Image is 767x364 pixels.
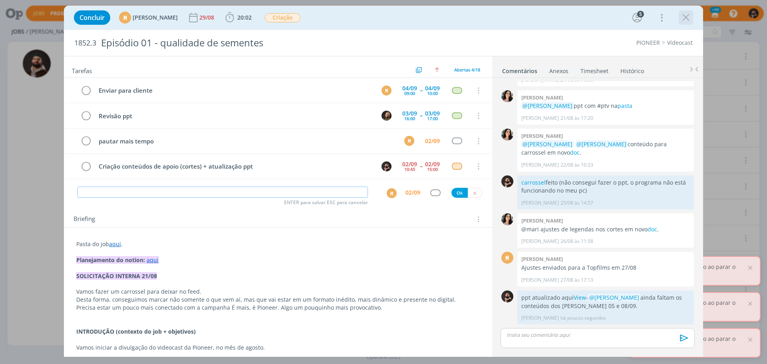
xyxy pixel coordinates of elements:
[223,11,254,24] button: 20:02
[402,161,417,167] div: 02/09
[119,12,131,24] div: M
[521,115,559,122] p: [PERSON_NAME]
[95,111,374,121] div: Revisão ppt
[574,294,586,301] a: View
[589,294,639,301] span: @[PERSON_NAME]
[501,290,513,302] img: D
[631,11,644,24] button: 5
[618,102,632,109] a: pasta
[382,86,391,95] div: M
[74,214,95,225] span: Briefing
[560,199,593,207] span: 25/08 às 14:57
[454,67,480,73] span: Abertas 4/18
[501,175,513,187] img: D
[382,111,391,121] img: J
[501,90,513,102] img: T
[570,149,580,156] a: doc
[521,199,559,207] p: [PERSON_NAME]
[502,64,538,75] a: Comentários
[76,328,196,335] strong: INTRODUÇÃO (contexto do job + objetivos)
[521,217,563,224] b: [PERSON_NAME]
[380,84,392,96] button: M
[523,102,572,109] span: @[PERSON_NAME]
[521,179,690,195] p: feito (não consegui fazer o ppt, o programa não está funcionando no meu pc)
[549,67,568,75] div: Anexos
[95,86,374,95] div: Enviar para cliente
[637,11,644,18] div: 5
[521,276,559,284] p: [PERSON_NAME]
[386,188,397,199] button: M
[560,314,606,322] span: há poucos segundos
[521,179,546,186] a: carrossel
[76,240,480,248] p: Pasta do job .
[76,256,145,264] strong: Planejamento do notion:
[636,39,660,46] a: PIONEER
[560,115,593,122] span: 21/08 às 17:20
[387,188,397,198] div: M
[521,294,690,310] p: ppt atualizado aqui - ainda faltam os conteúdos dos [PERSON_NAME] 05 e 08/09.
[425,138,440,144] div: 02/09
[76,272,157,280] strong: SOLICITAÇÃO INTERNA 21/08
[560,238,593,245] span: 26/08 às 11:58
[501,252,513,264] div: M
[521,238,559,245] p: [PERSON_NAME]
[382,161,391,171] img: D
[95,161,374,171] div: Criação conteúdos de apoio (cortes) + atualização ppt
[521,140,690,157] p: conteúdo para carrossel em novo .
[521,225,690,233] p: @mari ajustes de legendas nos cortes em novo .
[380,109,392,121] button: J
[109,240,121,248] a: aqui
[64,6,703,357] div: dialog
[427,91,438,95] div: 10:00
[265,13,300,22] span: Criação
[521,314,559,322] p: [PERSON_NAME]
[72,65,92,75] span: Tarefas
[521,102,690,110] p: ppt com #ptv na
[79,14,105,21] span: Concluir
[404,167,415,171] div: 10:45
[98,33,432,53] div: Episódio 01 - qualidade de sementes
[404,136,414,146] div: M
[667,39,693,46] a: Vídeocast
[402,86,417,91] div: 04/09
[580,64,609,75] a: Timesheet
[237,14,252,21] span: 20:02
[560,276,593,284] span: 27/08 às 17:13
[402,111,417,116] div: 03/09
[420,88,422,93] span: --
[405,190,420,195] div: 02/09
[560,161,593,169] span: 22/08 às 10:33
[521,94,563,101] b: [PERSON_NAME]
[74,10,110,25] button: Concluir
[74,39,96,48] span: 1852.3
[523,140,572,148] span: @[PERSON_NAME]
[427,116,438,121] div: 17:00
[380,160,392,172] button: D
[425,161,440,167] div: 02/09
[648,225,657,233] a: doc
[199,15,216,20] div: 29/08
[76,288,480,296] p: Vamos fazer um carrossel para deixar no feed.
[521,255,563,263] b: [PERSON_NAME]
[133,15,178,20] span: [PERSON_NAME]
[284,199,368,206] span: ENTER para salvar ESC para cancelar
[147,256,159,264] a: aqui
[427,167,438,171] div: 15:00
[76,344,480,352] p: Vamos iniciar a divulgação do videocast da Pioneer, no mês de agosto.
[119,12,178,24] button: M[PERSON_NAME]
[420,113,422,118] span: --
[95,136,397,146] div: pautar mais tempo
[420,163,422,169] span: --
[404,116,415,121] div: 16:00
[501,213,513,225] img: T
[76,304,480,312] p: Precisa estar um pouco mais conectado com a campanha É mais, é Pioneer. Algo um pouquinho mais pr...
[76,296,480,304] p: Desta forma, conseguimos marcar não somente o que vem aí, mas que vai estar em um formato inédito...
[501,129,513,141] img: T
[264,13,301,23] button: Criação
[435,68,439,72] img: arrow-up.svg
[521,132,563,139] b: [PERSON_NAME]
[620,64,644,75] a: Histórico
[451,188,468,198] button: Ok
[521,264,690,272] p: Ajustes enviados para a Topfilms em 27/08
[403,135,415,147] button: M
